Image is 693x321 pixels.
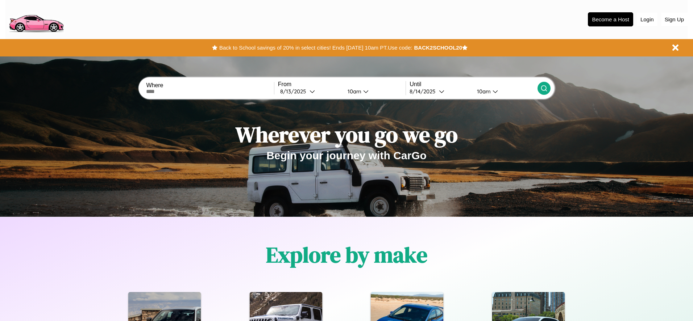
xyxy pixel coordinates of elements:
label: Where [146,82,274,89]
div: 10am [473,88,493,95]
div: 8 / 14 / 2025 [410,88,439,95]
div: 8 / 13 / 2025 [280,88,310,95]
div: 10am [344,88,363,95]
button: 10am [342,88,406,95]
button: Login [637,13,657,26]
button: Sign Up [661,13,688,26]
b: BACK2SCHOOL20 [414,45,462,51]
label: From [278,81,406,88]
button: 10am [471,88,537,95]
img: logo [5,4,67,34]
h1: Explore by make [266,240,427,270]
button: Back to School savings of 20% in select cities! Ends [DATE] 10am PT.Use code: [217,43,414,53]
label: Until [410,81,537,88]
button: 8/13/2025 [278,88,342,95]
button: Become a Host [588,12,633,26]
